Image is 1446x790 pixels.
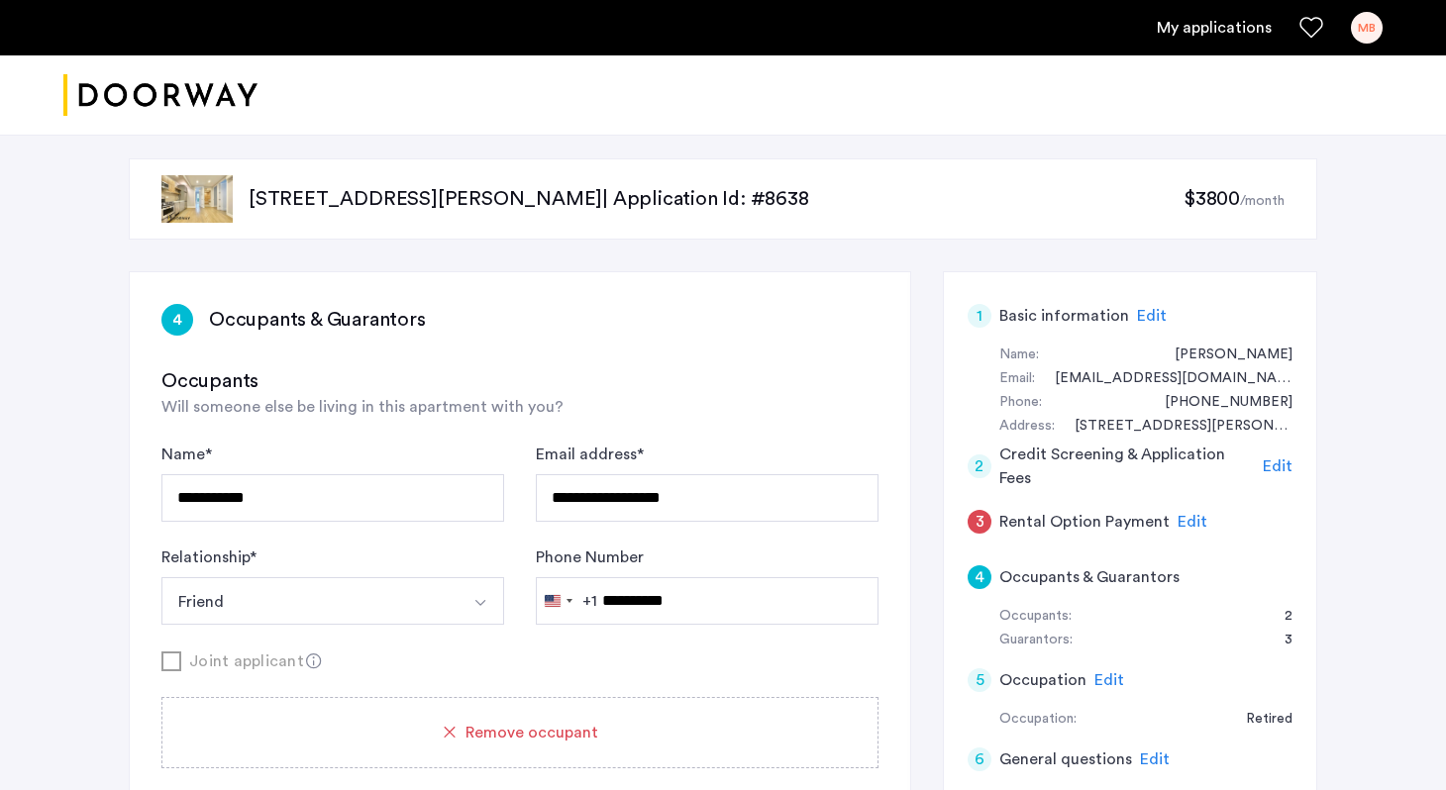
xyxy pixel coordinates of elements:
h3: Occupants & Guarantors [209,306,426,334]
button: Select option [457,577,504,625]
h5: Occupants & Guarantors [999,565,1180,589]
div: 1 [968,304,991,328]
div: Email: [999,367,1035,391]
label: Email address * [536,443,644,466]
div: 817 Loraine Street [1055,415,1292,439]
div: Guarantors: [999,629,1073,652]
div: 4 [968,565,991,589]
div: Mia Blatcher [1155,344,1292,367]
div: +1 [582,589,597,613]
span: Edit [1137,308,1167,324]
label: Relationship * [161,545,257,569]
div: 4 [161,304,193,336]
div: Retired [1226,708,1292,732]
h5: General questions [999,747,1132,771]
span: Edit [1178,514,1207,530]
h5: Rental Option Payment [999,510,1170,534]
h5: Basic information [999,304,1129,328]
div: miajblatcher@gmail.com [1035,367,1292,391]
div: Occupation: [999,708,1077,732]
label: Name * [161,443,212,466]
div: 6 [968,747,991,771]
div: MB [1351,12,1383,44]
div: Name: [999,344,1039,367]
a: Cazamio logo [63,58,258,133]
span: Edit [1140,751,1170,767]
img: arrow [472,595,488,611]
div: 2 [1265,605,1292,629]
div: 5 [968,668,991,692]
div: +14848435326 [1145,391,1292,415]
span: Edit [1263,458,1292,474]
img: logo [63,58,258,133]
div: Address: [999,415,1055,439]
h3: Occupants [161,367,878,395]
span: Will someone else be living in this apartment with you? [161,399,564,415]
p: [STREET_ADDRESS][PERSON_NAME] | Application Id: #8638 [249,185,1184,213]
div: Occupants: [999,605,1072,629]
span: $3800 [1184,189,1240,209]
label: Phone Number [536,545,644,569]
h5: Occupation [999,668,1086,692]
span: Remove occupant [465,721,598,744]
sub: /month [1240,194,1285,208]
div: Phone: [999,391,1042,415]
img: apartment [161,175,233,223]
a: Favorites [1299,16,1323,40]
button: Select option [161,577,458,625]
span: Edit [1094,672,1124,688]
div: 2 [968,454,991,478]
button: Selected country [537,578,597,624]
div: 3 [968,510,991,534]
div: 3 [1265,629,1292,652]
h5: Credit Screening & Application Fees [999,443,1256,490]
a: My application [1157,16,1272,40]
